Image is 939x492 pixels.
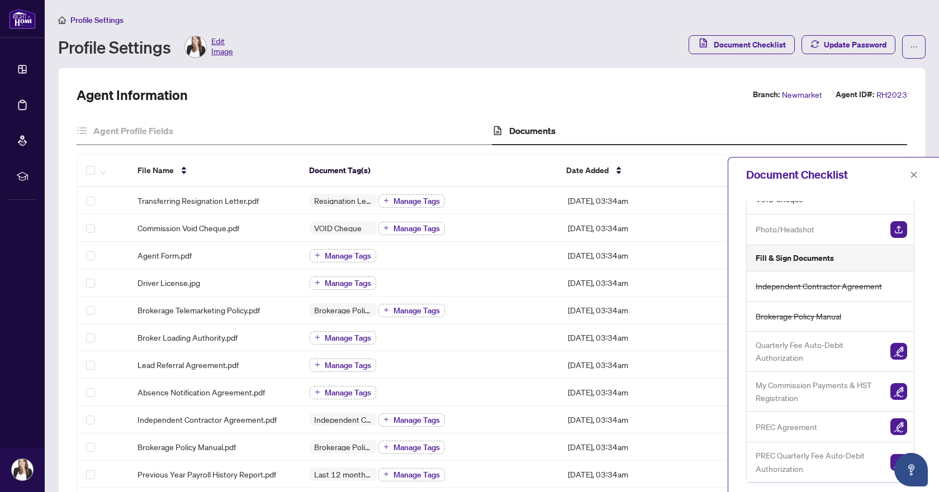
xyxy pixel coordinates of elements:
img: Sign Document [890,343,907,360]
button: Manage Tags [310,331,376,345]
button: Manage Tags [310,249,376,262]
span: close [910,171,918,179]
span: ellipsis [910,43,918,51]
span: File Name [137,164,174,176]
span: Brokerage Policy Manual.pdf [137,441,236,453]
span: Independent Contractor Agreement [756,280,882,293]
th: File Name [129,155,300,187]
td: [PERSON_NAME] [723,297,852,324]
span: Photo/Headshot [756,223,814,236]
span: Quarterly Fee Auto-Debit Authorization [756,338,881,365]
span: Driver License.jpg [137,276,200,289]
span: Brokerage Policy Manual [310,443,377,451]
span: Independent Contractor Agreement [310,415,377,423]
span: RH2023 [876,88,907,101]
img: Profile Icon [185,36,206,58]
span: plus [383,417,389,422]
td: [PERSON_NAME] [723,406,852,433]
h4: Agent Profile Fields [93,124,173,137]
span: Edit Image [211,36,233,58]
td: [DATE], 03:34am [559,379,722,406]
span: plus [315,335,320,340]
span: Resignation Letter (From previous Brokerage) [310,197,377,204]
span: plus [315,252,320,258]
span: Newmarket [782,88,822,101]
td: [DATE], 03:34am [559,433,722,461]
button: Manage Tags [378,304,445,317]
button: Manage Tags [378,222,445,235]
span: Manage Tags [325,389,371,397]
span: Brokerage Policy Manual [310,306,377,314]
td: [PERSON_NAME] [723,187,852,214]
td: [PERSON_NAME] [723,433,852,461]
span: Manage Tags [393,416,440,424]
h4: Documents [509,124,556,137]
span: Brokerage Policy Manual [756,310,841,323]
td: [DATE], 03:34am [559,324,722,351]
span: plus [383,225,389,231]
td: [PERSON_NAME] [723,214,852,242]
span: Manage Tags [325,334,371,342]
span: Manage Tags [325,252,371,260]
img: Sign Document [890,383,907,400]
td: [DATE], 03:34am [559,351,722,379]
th: Document Tag(s) [300,155,557,187]
button: Open asap [894,453,928,486]
img: logo [9,8,36,29]
th: Uploaded By [720,155,848,187]
td: [PERSON_NAME] [723,379,852,406]
span: Profile Settings [70,15,124,25]
span: plus [383,307,389,313]
span: Commission Void Cheque.pdf [137,222,239,234]
td: [DATE], 03:34am [559,461,722,488]
span: Broker Loading Authority.pdf [137,331,238,343]
button: Update Password [802,35,895,54]
div: Profile Settings [58,36,233,58]
span: Last 12 months of transactions Report [310,470,377,478]
span: Update Password [824,36,886,54]
span: Date Added [566,164,609,176]
span: Manage Tags [325,361,371,369]
span: Independent Contractor Agreement.pdf [137,413,277,426]
button: Manage Tags [378,468,445,481]
h2: Agent Information [77,86,188,104]
label: Agent ID#: [836,88,874,101]
span: plus [315,280,320,285]
td: [DATE], 03:34am [559,269,722,297]
td: [DATE], 03:34am [559,406,722,433]
td: [DATE], 03:34am [559,187,722,214]
img: Upload Document [890,221,907,238]
th: Date Added [557,155,720,187]
td: [PERSON_NAME] [723,269,852,297]
img: Sign Document [890,418,907,435]
span: Manage Tags [393,197,440,205]
span: Brokerage Telemarketing Policy.pdf [137,304,260,316]
td: [DATE], 03:34am [559,214,722,242]
div: Document Checklist [746,166,907,183]
label: Branch: [753,88,780,101]
td: [PERSON_NAME] [723,242,852,269]
span: plus [383,471,389,477]
span: plus [315,389,320,395]
span: PREC Quarterly Fee Auto-Debit Authorization [756,449,881,475]
img: Profile Icon [12,459,33,480]
span: Previous Year Payroll History Report.pdf [137,468,276,480]
button: Manage Tags [310,386,376,399]
span: plus [383,444,389,450]
span: Manage Tags [393,443,440,451]
button: Manage Tags [378,413,445,427]
img: Sign Document [890,454,907,471]
span: Lead Referral Agreement.pdf [137,359,239,371]
button: Manage Tags [310,276,376,290]
button: Manage Tags [378,441,445,454]
button: Manage Tags [378,194,445,208]
td: [PERSON_NAME] [723,324,852,351]
h5: Fill & Sign Documents [756,252,834,264]
span: Manage Tags [393,224,440,232]
span: Manage Tags [393,471,440,479]
span: home [58,16,66,24]
td: [PERSON_NAME] [723,461,852,488]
